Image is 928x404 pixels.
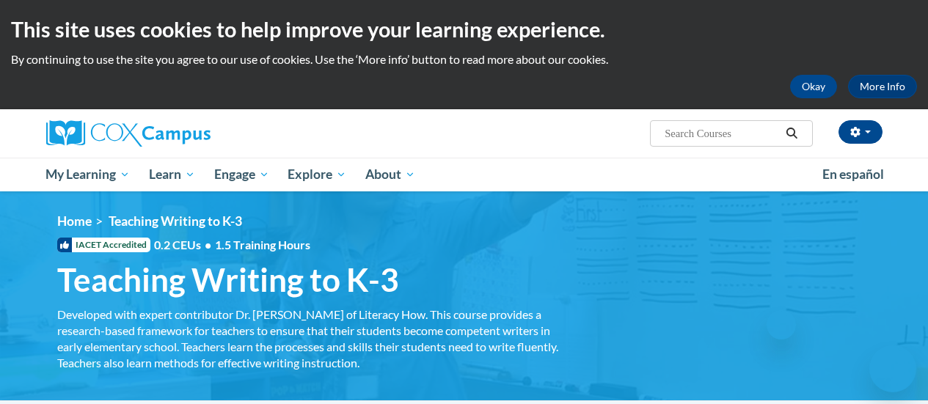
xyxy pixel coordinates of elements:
span: Learn [149,166,195,183]
span: Teaching Writing to K-3 [109,213,242,229]
a: My Learning [37,158,140,191]
span: En español [822,166,884,182]
span: Teaching Writing to K-3 [57,260,399,299]
a: Engage [205,158,279,191]
a: Cox Campus [46,120,310,147]
span: About [365,166,415,183]
a: About [356,158,425,191]
iframe: Close message [767,310,796,339]
span: Explore [288,166,346,183]
button: Search [781,125,803,142]
a: More Info [848,75,917,98]
a: Home [57,213,92,229]
a: En español [813,159,894,190]
div: Developed with expert contributor Dr. [PERSON_NAME] of Literacy How. This course provides a resea... [57,306,563,371]
span: 1.5 Training Hours [215,238,310,251]
span: • [205,238,211,251]
h2: This site uses cookies to help improve your learning experience. [11,15,917,44]
span: IACET Accredited [57,238,150,252]
span: 0.2 CEUs [154,237,310,253]
button: Account Settings [839,120,883,144]
iframe: Button to launch messaging window [869,345,916,392]
span: Engage [214,166,269,183]
p: By continuing to use the site you agree to our use of cookies. Use the ‘More info’ button to read... [11,51,917,67]
input: Search Courses [663,125,781,142]
button: Okay [790,75,837,98]
a: Learn [139,158,205,191]
img: Cox Campus [46,120,211,147]
span: My Learning [45,166,130,183]
div: Main menu [35,158,894,191]
a: Explore [278,158,356,191]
